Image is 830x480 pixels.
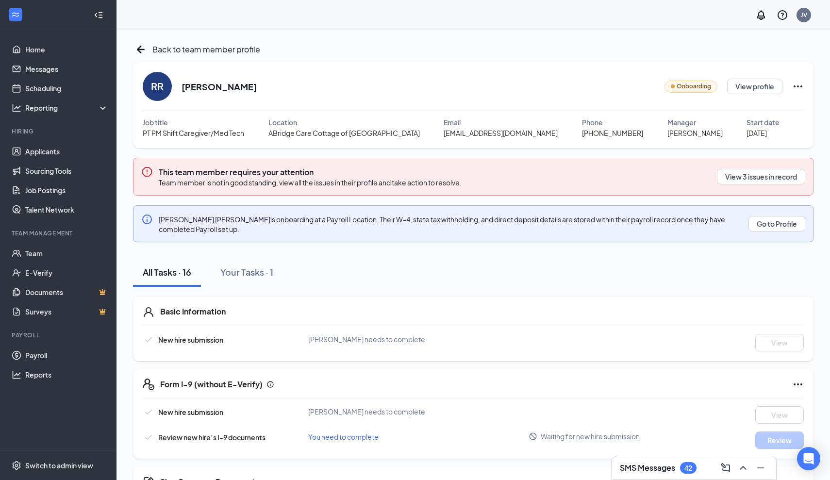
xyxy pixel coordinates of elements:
button: View profile [727,79,782,94]
div: Hiring [12,127,106,135]
div: JV [801,11,807,19]
h5: Form I-9 (without E-Verify) [160,379,263,390]
button: View [755,334,804,351]
svg: Ellipses [792,379,804,390]
span: Location [268,117,297,128]
button: Go to Profile [748,216,805,232]
div: RR [151,80,164,93]
div: Open Intercom Messenger [797,447,820,470]
button: View 3 issues in record [717,169,805,184]
a: Applicants [25,142,108,161]
a: Sourcing Tools [25,161,108,181]
button: ComposeMessage [718,460,733,476]
span: Job title [143,117,168,128]
span: Back to team member profile [152,43,260,55]
button: Minimize [753,460,768,476]
a: Talent Network [25,200,108,219]
svg: Checkmark [143,431,154,443]
button: ChevronUp [735,460,751,476]
span: Manager [667,117,696,128]
a: ArrowLeftNewBack to team member profile [133,42,260,57]
span: Waiting for new hire submission [541,431,640,441]
span: [PHONE_NUMBER] [582,128,643,138]
h3: SMS Messages [620,463,675,473]
h2: [PERSON_NAME] [182,81,257,93]
svg: Checkmark [143,334,154,346]
a: Scheduling [25,79,108,98]
span: You need to complete [308,432,379,441]
svg: Analysis [12,103,21,113]
svg: Info [266,381,274,388]
a: Team [25,244,108,263]
div: Team Management [12,229,106,237]
svg: Ellipses [792,81,804,92]
span: Review new hire’s I-9 documents [158,433,266,442]
svg: Checkmark [143,406,154,418]
span: [PERSON_NAME] [PERSON_NAME] is onboarding at a Payroll Location. Their W-4, state tax withholding... [159,215,725,233]
span: [PERSON_NAME] needs to complete [308,407,425,416]
span: [PERSON_NAME] [667,128,723,138]
a: E-Verify [25,263,108,282]
svg: FormI9EVerifyIcon [143,379,154,390]
svg: User [143,306,154,318]
svg: Notifications [755,9,767,21]
span: Phone [582,117,603,128]
a: Home [25,40,108,59]
span: PT PM Shift Caregiver/Med Tech [143,128,244,138]
svg: WorkstreamLogo [11,10,20,19]
span: Email [444,117,461,128]
div: Switch to admin view [25,461,93,470]
a: Payroll [25,346,108,365]
button: Review [755,431,804,449]
svg: Error [141,166,153,178]
a: DocumentsCrown [25,282,108,302]
button: View [755,406,804,424]
svg: Settings [12,461,21,470]
span: ABridge Care Cottage of [GEOGRAPHIC_DATA] [268,128,420,138]
div: Your Tasks · 1 [220,266,273,278]
a: Reports [25,365,108,384]
span: [DATE] [747,128,767,138]
svg: Info [141,214,153,225]
a: SurveysCrown [25,302,108,321]
svg: Blocked [529,432,537,441]
span: New hire submission [158,408,223,416]
a: Job Postings [25,181,108,200]
div: 42 [684,464,692,472]
span: Onboarding [677,82,711,91]
span: [PERSON_NAME] needs to complete [308,335,425,344]
div: Reporting [25,103,109,113]
svg: Minimize [755,462,766,474]
span: [EMAIL_ADDRESS][DOMAIN_NAME] [444,128,558,138]
h3: This team member requires your attention [159,167,462,178]
svg: Collapse [94,10,103,20]
h5: Basic Information [160,306,226,317]
span: Start date [747,117,780,128]
svg: ChevronUp [737,462,749,474]
a: Messages [25,59,108,79]
span: Team member is not in good standing, view all the issues in their profile and take action to reso... [159,178,462,187]
div: Payroll [12,331,106,339]
div: All Tasks · 16 [143,266,191,278]
svg: ArrowLeftNew [133,42,149,57]
span: New hire submission [158,335,223,344]
svg: ComposeMessage [720,462,731,474]
svg: QuestionInfo [777,9,788,21]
